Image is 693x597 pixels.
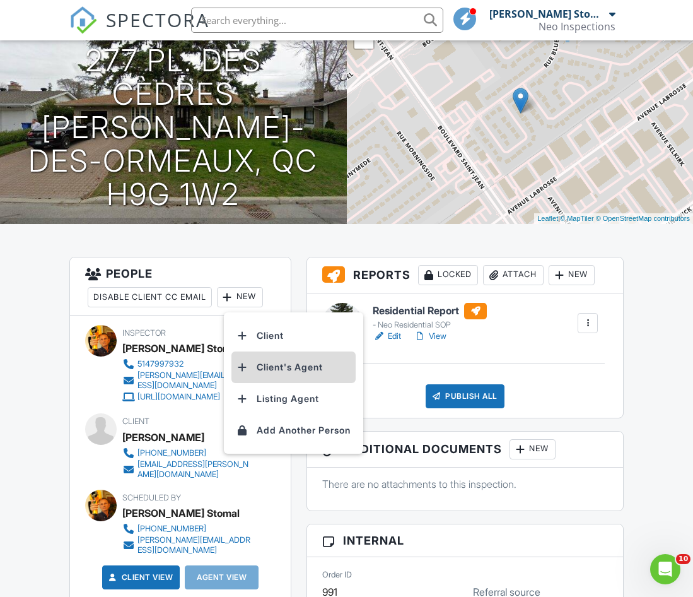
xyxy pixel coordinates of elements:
[107,571,173,584] a: Client View
[122,328,166,338] span: Inspector
[137,459,252,480] div: [EMAIL_ADDRESS][PERSON_NAME][DOMAIN_NAME]
[122,535,252,555] a: [PERSON_NAME][EMAIL_ADDRESS][DOMAIN_NAME]
[217,287,263,307] div: New
[122,447,252,459] a: [PHONE_NUMBER]
[122,339,240,358] div: [PERSON_NAME] Stomal
[539,20,615,33] div: Neo Inspections
[137,448,206,458] div: [PHONE_NUMBER]
[307,524,623,557] h3: Internal
[307,432,623,468] h3: Additional Documents
[322,569,352,581] label: Order ID
[122,504,240,523] div: [PERSON_NAME] Stomal
[88,287,212,307] div: Disable Client CC Email
[418,265,478,285] div: Locked
[483,265,544,285] div: Attach
[414,330,446,343] a: View
[510,439,556,459] div: New
[676,554,690,564] span: 10
[650,554,680,584] iframe: Intercom live chat
[549,265,595,285] div: New
[307,257,623,293] h3: Reports
[137,535,252,555] div: [PERSON_NAME][EMAIL_ADDRESS][DOMAIN_NAME]
[69,17,209,44] a: SPECTORA
[122,428,204,447] div: [PERSON_NAME]
[489,8,606,20] div: [PERSON_NAME] Stomal
[373,303,487,319] h6: Residential Report
[122,370,252,391] a: [PERSON_NAME][EMAIL_ADDRESS][DOMAIN_NAME]
[122,358,252,370] a: 5147997932
[137,392,220,402] div: [URL][DOMAIN_NAME]
[70,257,291,316] h3: People
[20,44,327,211] h1: 277 Pl. des Cèdres [PERSON_NAME]-des-Ormeaux, QC H9G 1W2
[137,524,206,534] div: [PHONE_NUMBER]
[137,359,183,369] div: 5147997932
[122,459,252,480] a: [EMAIL_ADDRESS][PERSON_NAME][DOMAIN_NAME]
[69,6,97,34] img: The Best Home Inspection Software - Spectora
[137,370,252,391] div: [PERSON_NAME][EMAIL_ADDRESS][DOMAIN_NAME]
[537,215,558,222] a: Leaflet
[373,320,487,330] div: - Neo Residential SOP
[191,8,443,33] input: Search everything...
[534,213,693,224] div: |
[322,477,608,491] p: There are no attachments to this inspection.
[106,6,209,33] span: SPECTORA
[426,384,504,408] div: Publish All
[122,417,149,426] span: Client
[122,523,252,535] a: [PHONE_NUMBER]
[122,493,181,502] span: Scheduled By
[373,303,487,331] a: Residential Report - Neo Residential SOP
[560,215,594,222] a: © MapTiler
[596,215,690,222] a: © OpenStreetMap contributors
[122,391,252,403] a: [URL][DOMAIN_NAME]
[373,330,401,343] a: Edit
